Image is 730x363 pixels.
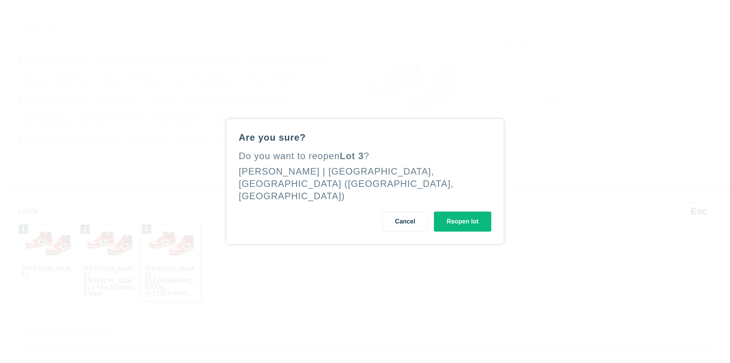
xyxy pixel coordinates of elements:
[239,131,491,144] div: Are you sure?
[434,212,491,232] button: Reopen lot
[239,150,491,162] div: Do you want to reopen ?
[340,151,364,161] span: Lot 3
[239,166,454,201] div: [PERSON_NAME] | [GEOGRAPHIC_DATA], [GEOGRAPHIC_DATA] ([GEOGRAPHIC_DATA], [GEOGRAPHIC_DATA])
[382,212,428,232] button: Cancel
